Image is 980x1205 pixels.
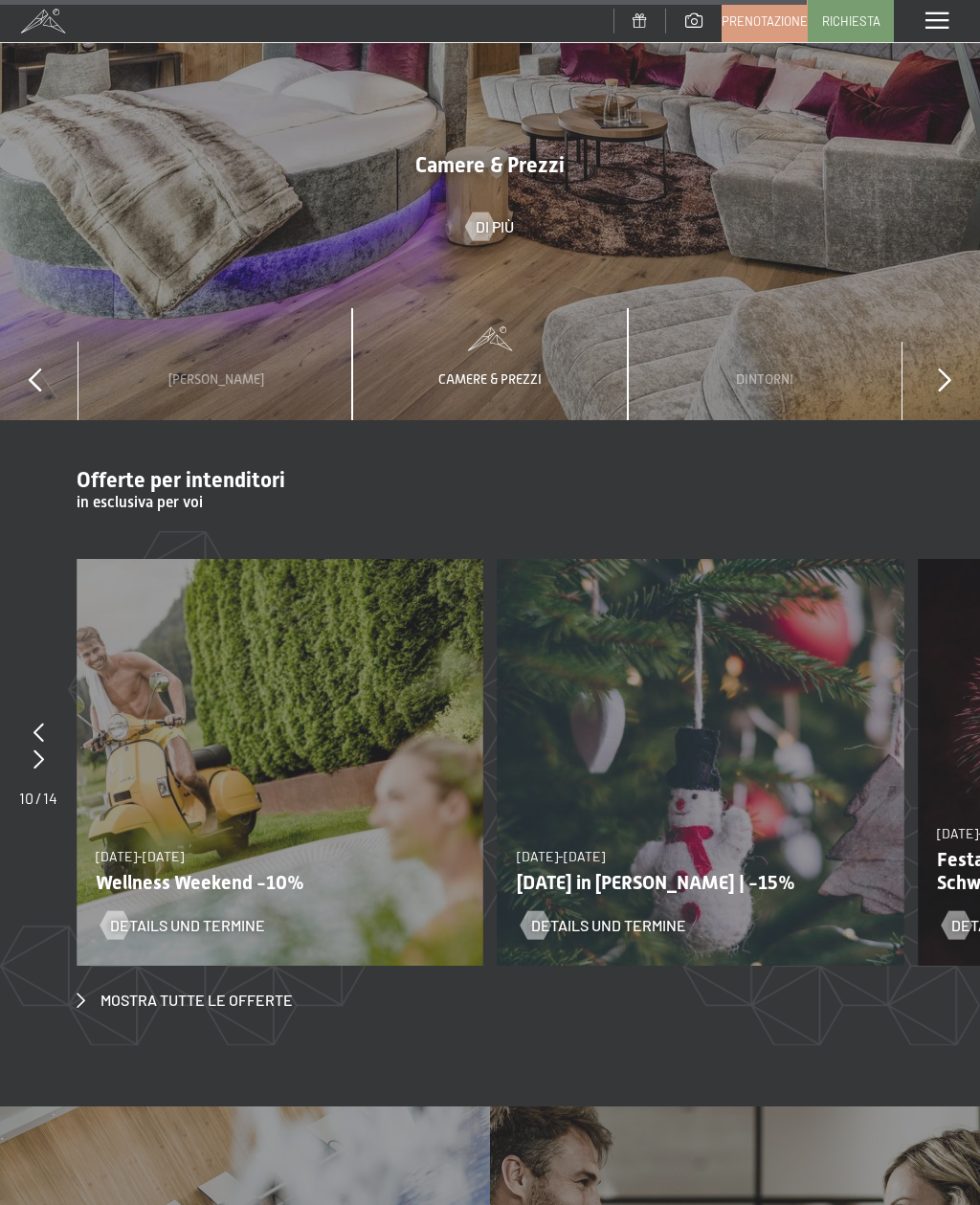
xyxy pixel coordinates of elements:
[96,871,450,894] p: Wellness Weekend -10%
[77,493,203,511] span: in esclusiva per voi
[736,371,793,387] span: Dintorni
[100,990,293,1011] span: Mostra tutte le offerte
[722,12,808,30] span: Prenotazione
[438,371,542,387] span: Camere & Prezzi
[35,789,41,807] span: /
[168,371,264,387] span: [PERSON_NAME]
[476,216,514,237] span: Di più
[522,915,686,936] a: Details und Termine
[43,789,57,807] span: 14
[19,789,33,807] span: 10
[517,848,605,864] span: [DATE]-[DATE]
[96,848,184,864] span: [DATE]-[DATE]
[517,871,871,894] p: [DATE] in [PERSON_NAME] | -15%
[531,915,686,936] span: Details und Termine
[822,12,880,30] span: Richiesta
[723,1,807,41] a: Prenotazione
[809,1,893,41] a: Richiesta
[77,468,285,492] span: Offerte per intenditori
[100,915,265,936] a: Details und Termine
[77,990,293,1011] a: Mostra tutte le offerte
[110,915,265,936] span: Details und Termine
[466,216,514,237] a: Di più
[415,153,565,177] span: Camere & Prezzi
